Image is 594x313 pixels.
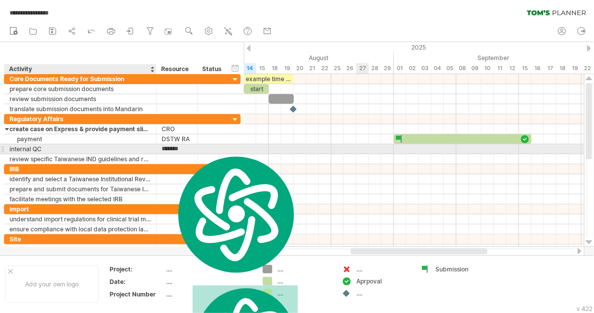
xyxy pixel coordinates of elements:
div: Regulatory Affairs [10,114,151,124]
div: Resource [161,64,192,74]
div: August 2025 [131,53,394,63]
div: translate submission documents into Mandarin [10,104,151,114]
div: Project: [110,265,165,273]
img: logo.svg [173,153,298,275]
div: Friday, 5 September 2025 [444,63,456,74]
div: .... [277,265,332,273]
div: Thursday, 4 September 2025 [431,63,444,74]
div: Thursday, 28 August 2025 [369,63,381,74]
div: Monday, 8 September 2025 [456,63,469,74]
div: Import [10,204,151,214]
div: Monday, 15 September 2025 [519,63,531,74]
div: .... [356,265,411,273]
div: Project Number [110,290,165,298]
div: Friday, 19 September 2025 [569,63,581,74]
div: Friday, 29 August 2025 [381,63,394,74]
div: Tuesday, 2 September 2025 [406,63,419,74]
div: CRO [162,124,192,134]
div: review specific Taiwanese IND guidelines and regulations [10,154,151,164]
div: review submission documents [10,94,151,104]
div: example time blocks: [244,74,294,84]
div: .... [356,289,411,297]
div: .... [167,277,251,286]
div: .... [277,289,332,297]
div: Aprpoval [356,277,411,285]
div: Tuesday, 26 August 2025 [344,63,356,74]
div: payment [10,134,151,144]
div: Tuesday, 16 September 2025 [531,63,544,74]
div: .... [277,277,332,285]
div: Thursday, 21 August 2025 [306,63,319,74]
div: research local site costs and funding opportunities in [GEOGRAPHIC_DATA] [10,244,151,254]
div: Thursday, 18 September 2025 [556,63,569,74]
div: ensure compliance with local data protection laws [10,224,151,234]
div: Wednesday, 17 September 2025 [544,63,556,74]
div: Activity [9,64,151,74]
div: Wednesday, 3 September 2025 [419,63,431,74]
div: create case on Express & provide payment slip to DSTW [10,124,151,134]
div: Thursday, 11 September 2025 [494,63,506,74]
div: Tuesday, 19 August 2025 [281,63,294,74]
div: Monday, 22 September 2025 [581,63,594,74]
div: Tuesday, 9 September 2025 [469,63,481,74]
div: Monday, 1 September 2025 [394,63,406,74]
div: understand import regulations for clinical trial materials in [GEOGRAPHIC_DATA] [10,214,151,224]
div: Add your own logo [5,265,99,303]
div: Monday, 18 August 2025 [269,63,281,74]
div: prepare core submission documents [10,84,151,94]
div: internal QC [10,144,151,154]
div: DSTW RA [162,134,192,144]
div: facilitate meetings with the selected IRB [10,194,151,204]
div: Submission [435,265,490,273]
div: Friday, 12 September 2025 [506,63,519,74]
div: v 422 [576,305,592,312]
div: Friday, 15 August 2025 [256,63,269,74]
div: Status [202,64,224,74]
div: Core Documents Ready for Submission [10,74,151,84]
div: .... [167,290,251,298]
div: Site [10,234,151,244]
div: start [244,84,269,94]
div: Friday, 22 August 2025 [319,63,331,74]
div: Wednesday, 20 August 2025 [294,63,306,74]
div: Date: [110,277,165,286]
div: Thursday, 14 August 2025 [244,63,256,74]
div: Wednesday, 10 September 2025 [481,63,494,74]
div: Monday, 25 August 2025 [331,63,344,74]
div: .... [167,265,251,273]
div: identify and select a Taiwanese Institutional Review Board [10,174,151,184]
div: Wednesday, 27 August 2025 [356,63,369,74]
div: IRB [10,164,151,174]
div: prepare and submit documents for Taiwanese IRB [10,184,151,194]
